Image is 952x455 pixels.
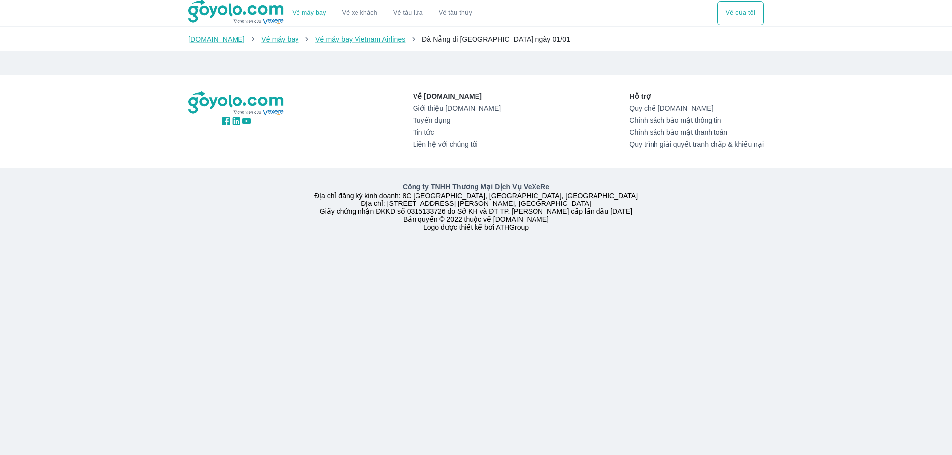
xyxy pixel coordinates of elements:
a: Vé máy bay Vietnam Airlines [315,35,406,43]
a: Quy chế [DOMAIN_NAME] [629,104,764,112]
a: Chính sách bảo mật thanh toán [629,128,764,136]
a: Chính sách bảo mật thông tin [629,116,764,124]
a: Vé máy bay [261,35,298,43]
a: [DOMAIN_NAME] [188,35,245,43]
p: Hỗ trợ [629,91,764,101]
a: Tuyển dụng [413,116,501,124]
a: Quy trình giải quyết tranh chấp & khiếu nại [629,140,764,148]
a: Vé xe khách [342,9,377,17]
div: choose transportation mode [285,1,480,25]
img: logo [188,91,285,116]
a: Vé máy bay [293,9,326,17]
a: Giới thiệu [DOMAIN_NAME] [413,104,501,112]
nav: breadcrumb [188,34,764,44]
a: Tin tức [413,128,501,136]
button: Vé của tôi [717,1,764,25]
p: Công ty TNHH Thương Mại Dịch Vụ VeXeRe [190,182,762,192]
div: Địa chỉ đăng ký kinh doanh: 8C [GEOGRAPHIC_DATA], [GEOGRAPHIC_DATA], [GEOGRAPHIC_DATA] Địa chỉ: [... [182,182,770,231]
div: choose transportation mode [717,1,764,25]
button: Vé tàu thủy [431,1,480,25]
a: Vé tàu lửa [385,1,431,25]
p: Về [DOMAIN_NAME] [413,91,501,101]
span: Đà Nẵng đi [GEOGRAPHIC_DATA] ngày 01/01 [422,35,570,43]
a: Liên hệ với chúng tôi [413,140,501,148]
